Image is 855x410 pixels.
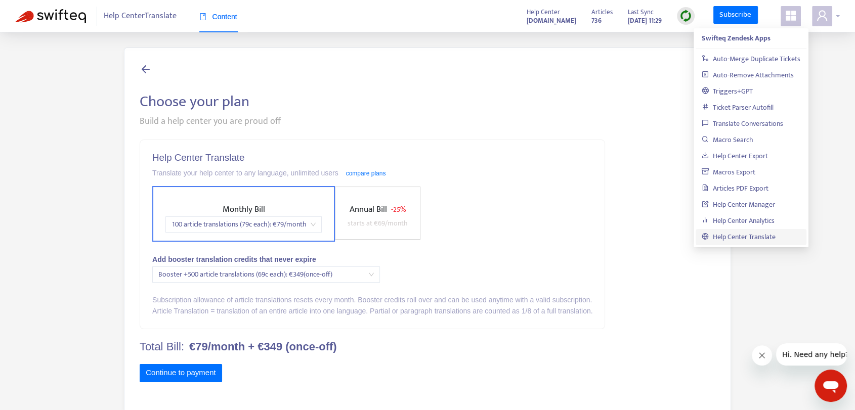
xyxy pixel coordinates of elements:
img: Swifteq [15,9,86,23]
span: 100 article translations (79c each) : € 79 /month [172,217,316,232]
a: Auto-Remove Attachments [702,69,794,81]
img: sync.dc5367851b00ba804db3.png [679,10,692,22]
iframe: Close message [752,345,772,366]
span: Hi. Need any help? [6,7,73,15]
span: Articles [591,7,613,18]
strong: [DATE] 11:29 [628,15,662,26]
span: starts at € 69 /month [348,217,408,229]
a: Help Center Translate [702,231,776,243]
iframe: Button to launch messaging window [815,370,847,402]
a: compare plans [346,170,386,177]
a: Subscribe [713,6,758,24]
div: Subscription allowance of article translations resets every month. Booster credits roll over and ... [152,294,592,305]
a: Help Center Manager [702,199,775,210]
span: book [199,13,206,20]
a: Ticket Parser Autofill [702,102,774,113]
a: Macro Search [702,134,753,146]
div: Add booster translation credits that never expire [152,254,592,265]
div: Article Translation = translation of an entire article into one language. Partial or paragraph tr... [152,305,592,316]
span: appstore [785,10,797,22]
a: Macros Export [702,166,755,178]
a: Help Center Analytics [702,215,775,226]
span: Monthly Bill [223,202,265,216]
a: Auto-Merge Duplicate Tickets [702,53,800,65]
iframe: Message from company [776,343,847,366]
span: Help Center [527,7,560,18]
a: Translate Conversations [702,118,783,129]
b: €79/month + €349 (once-off) [189,340,337,353]
a: Help Center Export [702,150,768,162]
a: Triggers+GPT [702,85,753,97]
h5: Help Center Translate [152,152,592,164]
span: - 25% [391,204,406,215]
span: user [816,10,828,22]
div: Translate your help center to any language, unlimited users [152,167,592,178]
span: Booster +500 article translations (69c each) : € 349 (once-off) [158,267,374,282]
button: Continue to payment [140,364,222,382]
strong: 736 [591,15,602,26]
strong: Swifteq Zendesk Apps [702,32,771,44]
span: Annual Bill [350,202,387,216]
div: Build a help center you are proud off [140,115,715,128]
h2: Choose your plan [140,93,715,111]
span: Help Center Translate [104,7,177,26]
a: Articles PDF Export [702,183,768,194]
span: Content [199,13,237,21]
a: [DOMAIN_NAME] [527,15,576,26]
h4: Total Bill: [140,340,605,353]
span: Last Sync [628,7,654,18]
